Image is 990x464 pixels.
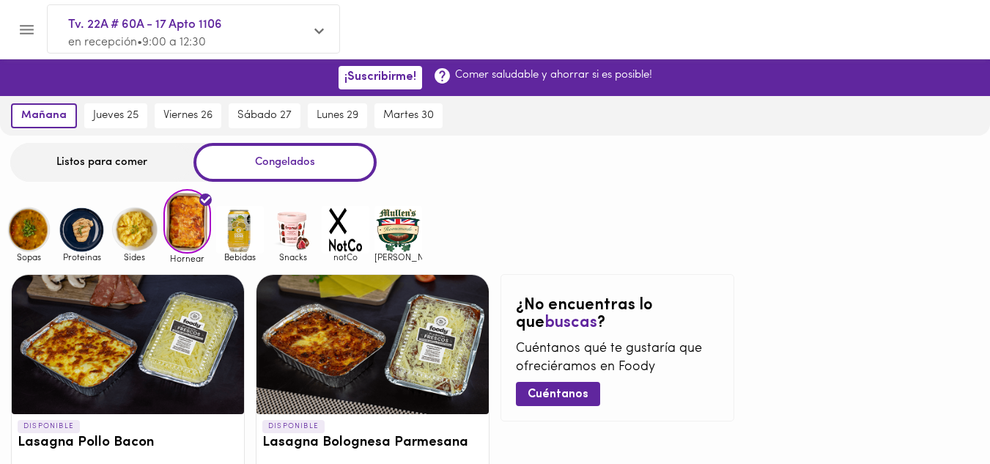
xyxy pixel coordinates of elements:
h3: Lasagna Pollo Bacon [18,435,238,451]
div: Congelados [193,143,377,182]
span: Cuéntanos [528,388,588,402]
span: Sopas [5,252,53,262]
button: sábado 27 [229,103,300,128]
span: jueves 25 [93,109,138,122]
button: jueves 25 [84,103,147,128]
p: DISPONIBLE [18,420,80,433]
button: ¡Suscribirme! [339,66,422,89]
iframe: Messagebird Livechat Widget [905,379,975,449]
span: martes 30 [383,109,434,122]
div: Lasagna Bolognesa Parmesana [256,275,489,414]
span: notCo [322,252,369,262]
span: Hornear [163,254,211,263]
span: [PERSON_NAME] [374,252,422,262]
p: Comer saludable y ahorrar si es posible! [455,67,652,83]
p: Cuéntanos qué te gustaría que ofreciéramos en Foody [516,340,719,378]
span: Snacks [269,252,317,262]
span: Proteinas [58,252,106,262]
button: martes 30 [374,103,443,128]
button: viernes 26 [155,103,221,128]
span: Sides [111,252,158,262]
h3: Lasagna Bolognesa Parmesana [262,435,483,451]
span: ¡Suscribirme! [344,70,416,84]
span: Tv. 22A # 60A - 17 Apto 1106 [68,15,304,34]
button: mañana [11,103,77,128]
h2: ¿No encuentras lo que ? [516,297,719,332]
button: Menu [9,12,45,48]
span: buscas [544,314,597,331]
span: sábado 27 [237,109,292,122]
img: Hornear [163,189,211,254]
button: lunes 29 [308,103,367,128]
img: Bebidas [216,206,264,254]
div: Lasagna Pollo Bacon [12,275,244,414]
img: mullens [374,206,422,254]
div: Listos para comer [10,143,193,182]
img: Proteinas [58,206,106,254]
span: lunes 29 [317,109,358,122]
span: mañana [21,109,67,122]
img: Sopas [5,206,53,254]
span: en recepción • 9:00 a 12:30 [68,37,206,48]
img: Sides [111,206,158,254]
span: viernes 26 [163,109,213,122]
button: Cuéntanos [516,382,600,406]
p: DISPONIBLE [262,420,325,433]
span: Bebidas [216,252,264,262]
img: notCo [322,206,369,254]
img: Snacks [269,206,317,254]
